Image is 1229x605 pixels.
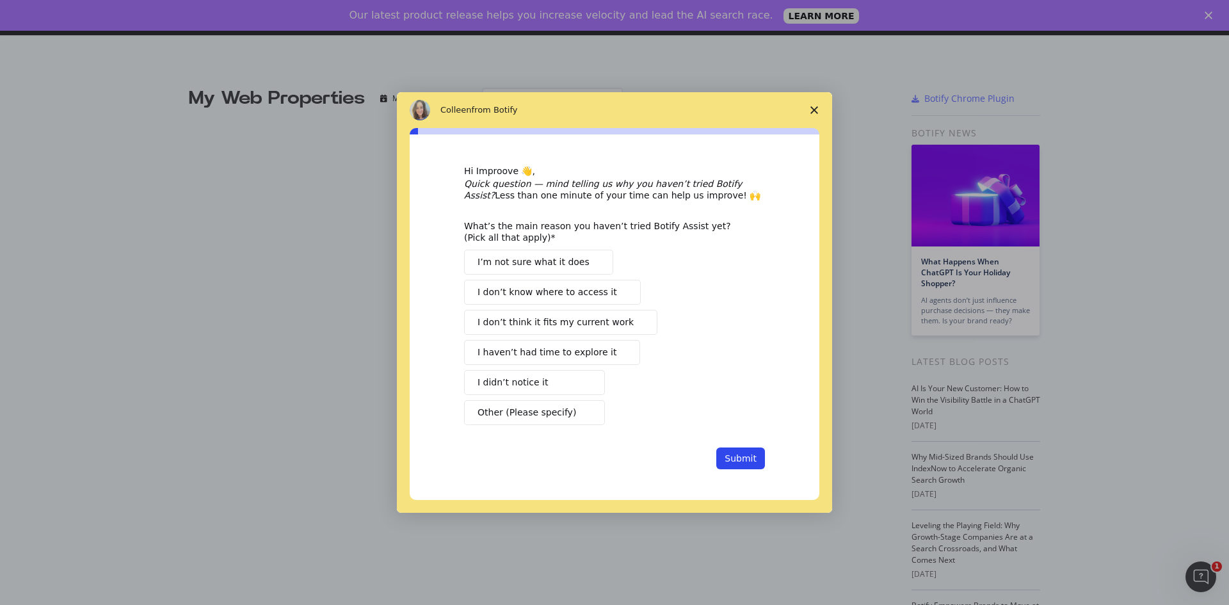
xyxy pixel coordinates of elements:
button: I don’t think it fits my current work [464,310,657,335]
button: Other (Please specify) [464,400,605,425]
span: I don’t know where to access it [478,286,617,299]
i: Quick question — mind telling us why you haven’t tried Botify Assist? [464,179,742,200]
span: I didn’t notice it [478,376,548,389]
button: I haven’t had time to explore it [464,340,640,365]
div: What’s the main reason you haven’t tried Botify Assist yet? (Pick all that apply) [464,220,746,243]
button: I’m not sure what it does [464,250,613,275]
div: Less than one minute of your time can help us improve! 🙌 [464,178,765,201]
span: Close survey [796,92,832,128]
img: Profile image for Colleen [410,100,430,120]
span: I’m not sure what it does [478,255,590,269]
a: LEARN MORE [783,8,860,24]
div: Close [1205,12,1217,19]
div: Hi Improove 👋, [464,165,765,178]
span: I haven’t had time to explore it [478,346,616,359]
button: I don’t know where to access it [464,280,641,305]
button: I didn’t notice it [464,370,605,395]
span: from Botify [472,105,518,115]
span: Other (Please specify) [478,406,576,419]
span: I don’t think it fits my current work [478,316,634,329]
div: Our latest product release helps you increase velocity and lead the AI search race. [349,9,773,22]
span: Colleen [440,105,472,115]
button: Submit [716,448,765,469]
